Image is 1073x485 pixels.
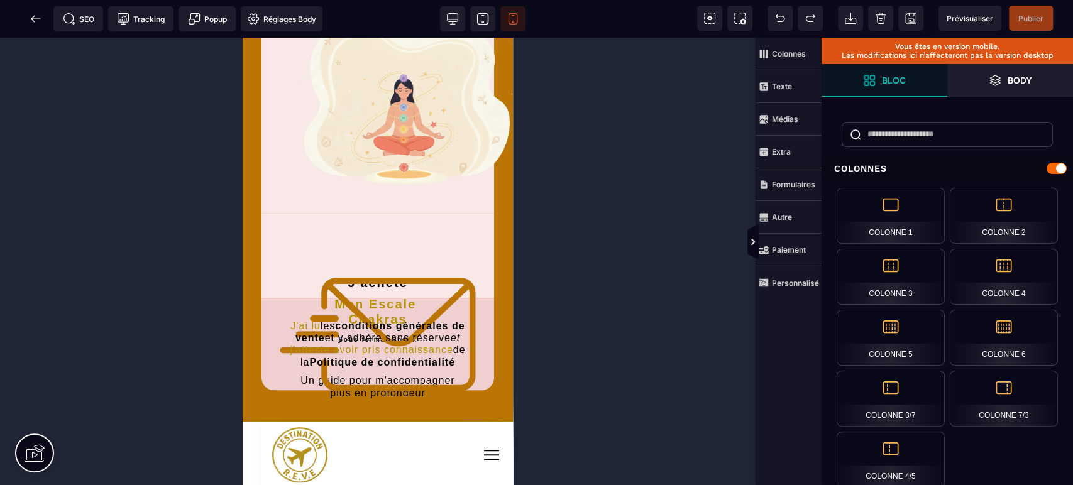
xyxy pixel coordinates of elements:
span: Prévisualiser [947,14,993,23]
span: Métadata SEO [53,6,103,31]
span: SEO [63,13,94,25]
div: Vous recevrez votre Ebook directement dans votre boite mail [28,440,242,465]
span: Tracking [117,13,165,25]
strong: Médias [772,114,798,124]
strong: Texte [772,82,792,91]
strong: Bloc [882,75,906,85]
span: Personnalisé [756,266,822,299]
span: Afficher les vues [822,224,834,261]
div: Colonne 6 [950,310,1058,366]
div: Colonne 4 [950,249,1058,305]
span: Extra [756,136,822,168]
b: conditions générales de vente [53,283,226,305]
span: Publier [1018,14,1043,23]
strong: Formulaires [772,180,815,189]
span: Défaire [768,6,793,31]
div: Colonne 1 [837,188,945,244]
text: les et y adhère sans réserve de la [38,279,233,334]
span: Colonnes [756,38,822,70]
span: Popup [188,13,227,25]
img: 7770039329ea2a7073a6e12a81ec41d7_email-7979298-BB7507.png [28,190,242,403]
span: Rétablir [798,6,823,31]
div: Colonne 3 [837,249,945,305]
b: Politique de confidentialité [67,319,212,330]
span: Enregistrer [898,6,923,31]
span: Formulaires [756,168,822,201]
span: Médias [756,103,822,136]
span: Code de suivi [108,6,173,31]
span: Enregistrer le contenu [1009,6,1053,31]
span: Autre [756,201,822,234]
span: Texte [756,70,822,103]
span: Capture d'écran [727,6,752,31]
strong: Personnalisé [772,278,819,288]
i: et [208,295,217,305]
span: Créer une alerte modale [179,6,236,31]
span: Paiement [756,234,822,266]
p: Les modifications ici n’affecteront pas la version desktop [828,51,1067,60]
div: Colonne 2 [950,188,1058,244]
div: Colonne 7/3 [950,371,1058,427]
span: Ouvrir les blocs [822,64,947,97]
span: Voir mobile [500,6,525,31]
div: Colonne 5 [837,310,945,366]
div: Colonnes [822,157,1073,180]
span: Aperçu [938,6,1001,31]
strong: Extra [772,147,791,156]
span: Ouvrir les calques [947,64,1073,97]
span: Voir les composants [697,6,722,31]
strong: Autre [772,212,792,222]
div: Colonne 3/7 [837,371,945,427]
strong: Colonnes [772,49,806,58]
img: 50fb1381c84962a46156ac928aab38bf_LOGO_aucun_blanc.png [30,390,85,445]
span: Importer [838,6,863,31]
strong: Paiement [772,245,806,254]
span: Favicon [241,6,322,31]
p: Vous êtes en version mobile. [828,42,1067,51]
span: Voir tablette [470,6,495,31]
span: Réglages Body [247,13,316,25]
strong: Body [1008,75,1032,85]
span: Retour [23,6,48,31]
span: Nettoyage [868,6,893,31]
span: Voir bureau [440,6,465,31]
